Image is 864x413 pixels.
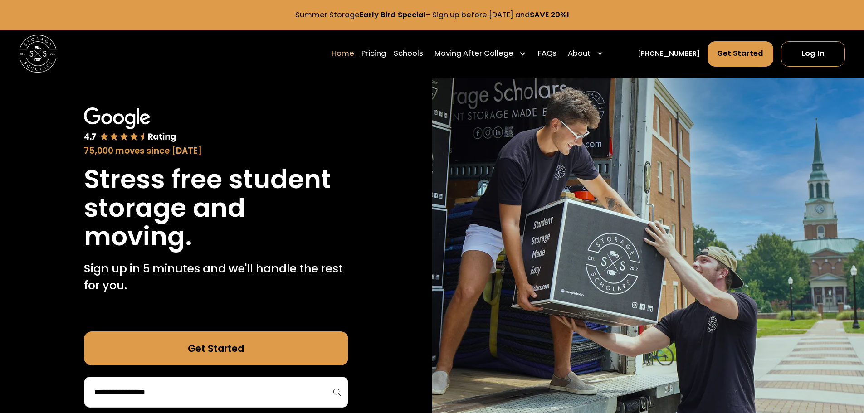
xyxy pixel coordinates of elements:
[564,40,608,67] div: About
[394,40,423,67] a: Schools
[332,40,354,67] a: Home
[638,49,700,59] a: [PHONE_NUMBER]
[530,10,569,20] strong: SAVE 20%!
[84,331,348,365] a: Get Started
[431,40,531,67] div: Moving After College
[84,165,348,251] h1: Stress free student storage and moving.
[434,48,513,59] div: Moving After College
[19,35,57,73] a: home
[84,260,348,294] p: Sign up in 5 minutes and we'll handle the rest for you.
[84,145,348,157] div: 75,000 moves since [DATE]
[360,10,426,20] strong: Early Bird Special
[19,35,57,73] img: Storage Scholars main logo
[295,10,569,20] a: Summer StorageEarly Bird Special- Sign up before [DATE] andSAVE 20%!
[538,40,556,67] a: FAQs
[84,107,176,143] img: Google 4.7 star rating
[361,40,386,67] a: Pricing
[568,48,591,59] div: About
[708,41,774,67] a: Get Started
[781,41,845,67] a: Log In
